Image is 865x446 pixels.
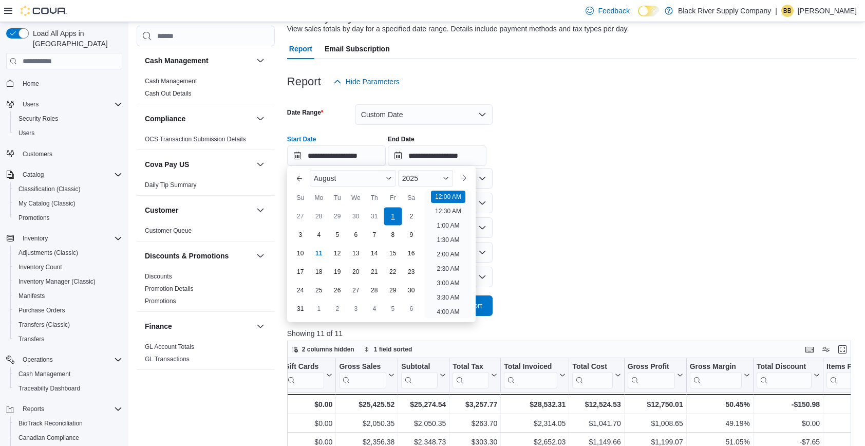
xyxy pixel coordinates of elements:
[401,362,438,388] div: Subtotal
[325,39,390,59] span: Email Subscription
[453,362,489,388] div: Total Tax
[432,277,463,289] li: 3:00 AM
[23,234,48,243] span: Inventory
[385,190,401,206] div: Fr
[287,328,857,339] p: Showing 11 of 11
[572,398,620,411] div: $12,524.53
[432,248,463,261] li: 2:00 AM
[339,362,386,388] div: Gross Sales
[10,182,126,196] button: Classification (Classic)
[18,354,122,366] span: Operations
[348,190,364,206] div: We
[14,333,48,345] a: Transfers
[14,304,69,317] a: Purchase Orders
[137,179,275,195] div: Cova Pay US
[145,135,246,143] span: OCS Transaction Submission Details
[403,245,420,262] div: day-16
[403,208,420,225] div: day-2
[348,282,364,299] div: day-27
[10,274,126,289] button: Inventory Manager (Classic)
[145,285,194,293] span: Promotion Details
[360,343,417,356] button: 1 field sorted
[10,289,126,303] button: Manifests
[432,219,463,232] li: 1:00 AM
[14,290,49,302] a: Manifests
[478,174,486,182] button: Open list of options
[145,379,252,389] button: Inventory
[339,418,394,430] div: $2,050.35
[254,204,267,216] button: Customer
[23,171,44,179] span: Catalog
[14,127,122,139] span: Users
[18,434,79,442] span: Canadian Compliance
[284,398,332,411] div: $0.00
[254,54,267,67] button: Cash Management
[329,208,346,225] div: day-29
[348,208,364,225] div: day-30
[388,145,486,166] input: Press the down key to open a popover containing a calendar.
[18,77,122,89] span: Home
[10,126,126,140] button: Users
[18,169,48,181] button: Catalog
[18,232,122,245] span: Inventory
[145,321,252,331] button: Finance
[18,98,122,110] span: Users
[18,185,81,193] span: Classification (Classic)
[18,263,62,271] span: Inventory Count
[2,76,126,90] button: Home
[401,418,446,430] div: $2,050.35
[137,341,275,369] div: Finance
[385,264,401,280] div: day-22
[14,127,39,139] a: Users
[14,304,122,317] span: Purchase Orders
[628,362,675,388] div: Gross Profit
[18,321,70,329] span: Transfers (Classic)
[18,147,122,160] span: Customers
[14,382,122,395] span: Traceabilty Dashboard
[145,343,194,350] a: GL Account Totals
[10,211,126,225] button: Promotions
[781,5,794,17] div: Brandon Blount
[689,362,741,372] div: Gross Margin
[292,282,309,299] div: day-24
[145,159,189,170] h3: Cova Pay US
[18,419,83,428] span: BioTrack Reconciliation
[14,247,82,259] a: Adjustments (Classic)
[145,78,197,85] a: Cash Management
[384,208,402,226] div: day-1
[14,197,122,210] span: My Catalog (Classic)
[628,398,683,411] div: $12,750.01
[403,190,420,206] div: Sa
[23,100,39,108] span: Users
[311,282,327,299] div: day-25
[18,98,43,110] button: Users
[14,275,100,288] a: Inventory Manager (Classic)
[329,71,404,92] button: Hide Parameters
[638,6,660,16] input: Dark Mode
[14,432,83,444] a: Canadian Compliance
[775,5,777,17] p: |
[145,114,252,124] button: Compliance
[14,417,122,430] span: BioTrack Reconciliation
[292,208,309,225] div: day-27
[291,170,308,187] button: Previous Month
[2,352,126,367] button: Operations
[14,212,122,224] span: Promotions
[14,417,87,430] a: BioTrack Reconciliation
[690,418,750,430] div: 49.19%
[18,370,70,378] span: Cash Management
[21,6,67,16] img: Cova
[311,190,327,206] div: Mo
[329,190,346,206] div: Tu
[287,24,629,34] div: View sales totals by day for a specified date range. Details include payment methods and tax type...
[355,104,493,125] button: Custom Date
[504,362,557,372] div: Total Invoiced
[2,168,126,182] button: Catalog
[366,227,383,243] div: day-7
[10,260,126,274] button: Inventory Count
[10,112,126,126] button: Security Roles
[145,298,176,305] a: Promotions
[572,362,620,388] button: Total Cost
[401,362,446,388] button: Subtotal
[311,301,327,317] div: day-1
